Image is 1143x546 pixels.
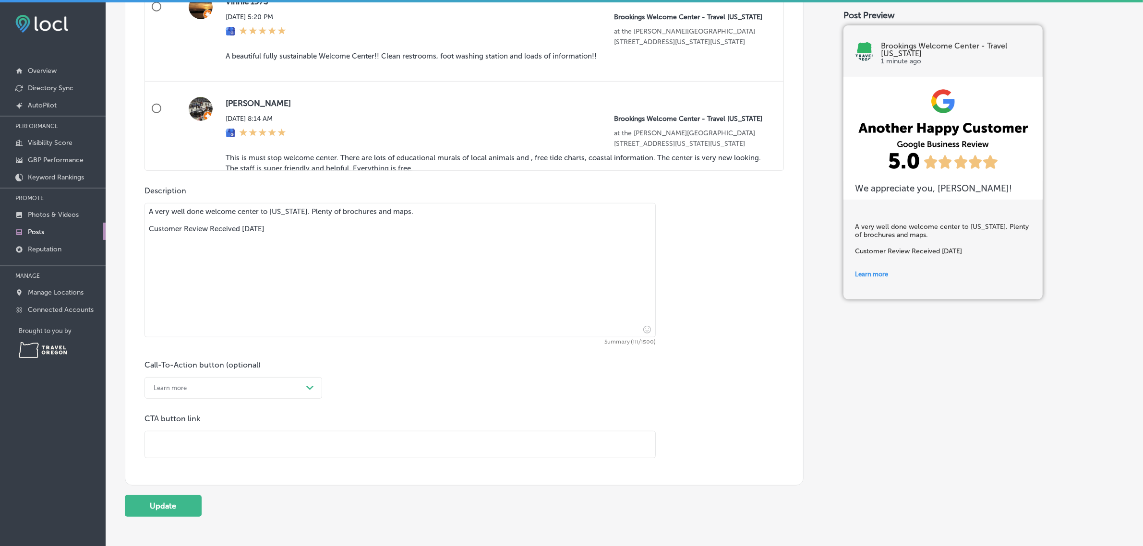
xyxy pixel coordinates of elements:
p: Manage Locations [28,288,84,297]
p: GBP Performance [28,156,84,164]
div: Learn more [154,384,187,392]
p: Brookings Welcome Center - Travel Oregon [614,12,768,23]
p: Posts [28,228,44,236]
button: Update [125,495,202,517]
p: Directory Sync [28,84,73,92]
textarea: A very well done welcome center to [US_STATE]. Plenty of brochures and maps. Customer Review Rece... [144,203,656,337]
img: logo [855,42,874,61]
div: 5 Stars [239,128,286,140]
span: Summary (111/1500) [144,339,656,345]
p: Visibility Score [28,139,72,147]
p: Photos & Videos [28,211,79,219]
div: Post Preview [843,10,1124,21]
label: [PERSON_NAME] [226,98,768,109]
h5: A very well done welcome center to [US_STATE]. Plenty of brochures and maps. Customer Review Rece... [855,223,1031,255]
p: CTA button link [144,414,656,423]
p: Brought to you by [19,327,106,334]
p: at the Crissey Field State Recreation Site 8331 14433 Oregon Coast Highway [614,26,768,47]
p: 1 minute ago [881,58,1031,65]
span: Insert emoji [639,323,651,335]
p: at the Crissey Field State Recreation Site 8331 14433 Oregon Coast Highway [614,128,768,149]
blockquote: This is must stop welcome center. There are lots of educational murals of local animals and , fre... [226,153,768,174]
img: Travel Oregon [19,342,67,358]
label: Call-To-Action button (optional) [144,360,261,369]
p: Reputation [28,245,61,253]
h3: We appreciate you, [PERSON_NAME] ! [855,183,1031,194]
div: 5 Stars [239,26,286,38]
p: Connected Accounts [28,306,94,314]
p: Brookings Welcome Center - Travel Oregon [614,114,768,124]
label: Description [144,186,186,195]
p: Brookings Welcome Center - Travel [US_STATE] [881,42,1031,58]
img: fda3e92497d09a02dc62c9cd864e3231.png [15,15,68,33]
p: Overview [28,67,57,75]
blockquote: A beautiful fully sustainable Welcome Center!! Clean restrooms, foot washing station and loads of... [226,51,768,62]
label: [DATE] 5:20 PM [226,12,286,23]
span: Learn more [855,271,888,278]
label: [DATE] 8:14 AM [226,114,286,124]
p: AutoPilot [28,101,57,109]
p: Keyword Rankings [28,173,84,181]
